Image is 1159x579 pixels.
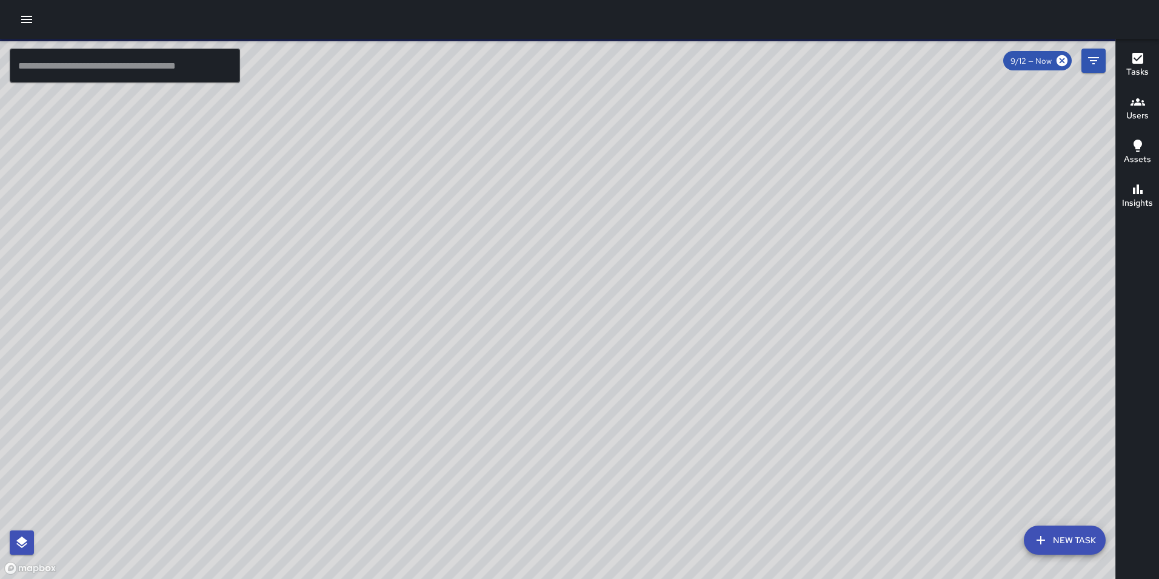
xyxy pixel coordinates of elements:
div: 9/12 — Now [1003,51,1072,70]
h6: Users [1126,109,1149,123]
button: Insights [1116,175,1159,218]
h6: Insights [1122,197,1153,210]
button: Tasks [1116,44,1159,87]
button: New Task [1024,526,1106,555]
h6: Assets [1124,153,1151,166]
button: Users [1116,87,1159,131]
button: Assets [1116,131,1159,175]
span: 9/12 — Now [1003,56,1059,66]
h6: Tasks [1126,66,1149,79]
button: Filters [1081,49,1106,73]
